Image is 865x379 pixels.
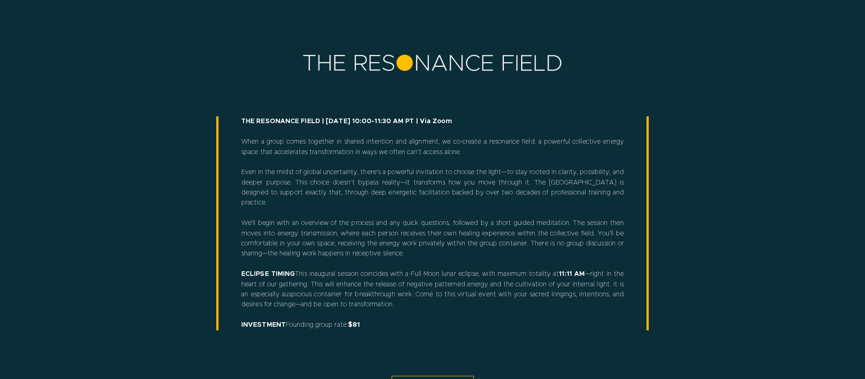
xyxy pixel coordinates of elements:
[241,118,452,125] span: THE RESONANCE FIELD | [DATE] 10:00-11:30 AM PT | Via Zoom
[559,271,585,277] span: 11:11 AM
[241,118,624,328] span: When a group comes together in shared intention and alignment, we co-create a resonance field: a ...
[241,271,295,277] span: ECLIPSE TIMING
[302,55,563,71] img: The Resonance Field
[241,322,286,328] span: INVESTMENT
[348,322,360,328] span: $81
